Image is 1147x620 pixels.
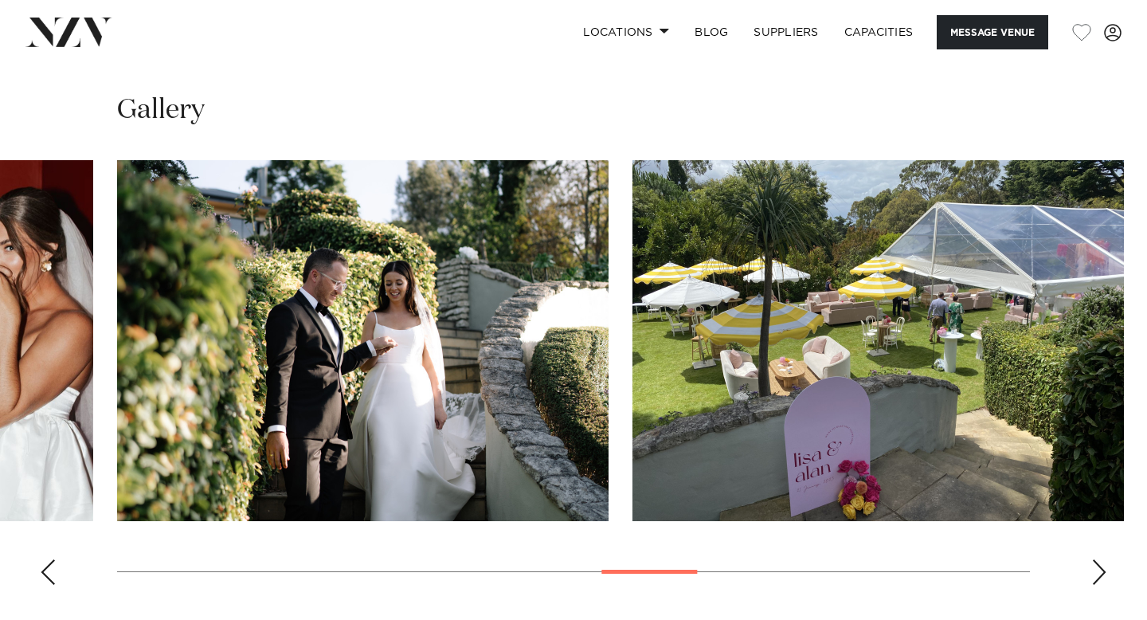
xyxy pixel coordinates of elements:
[682,15,741,49] a: BLOG
[632,160,1124,521] swiper-slide: 11 / 17
[117,160,609,521] swiper-slide: 10 / 17
[937,15,1048,49] button: Message Venue
[117,92,205,128] h2: Gallery
[570,15,682,49] a: Locations
[741,15,831,49] a: SUPPLIERS
[832,15,926,49] a: Capacities
[25,18,112,46] img: nzv-logo.png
